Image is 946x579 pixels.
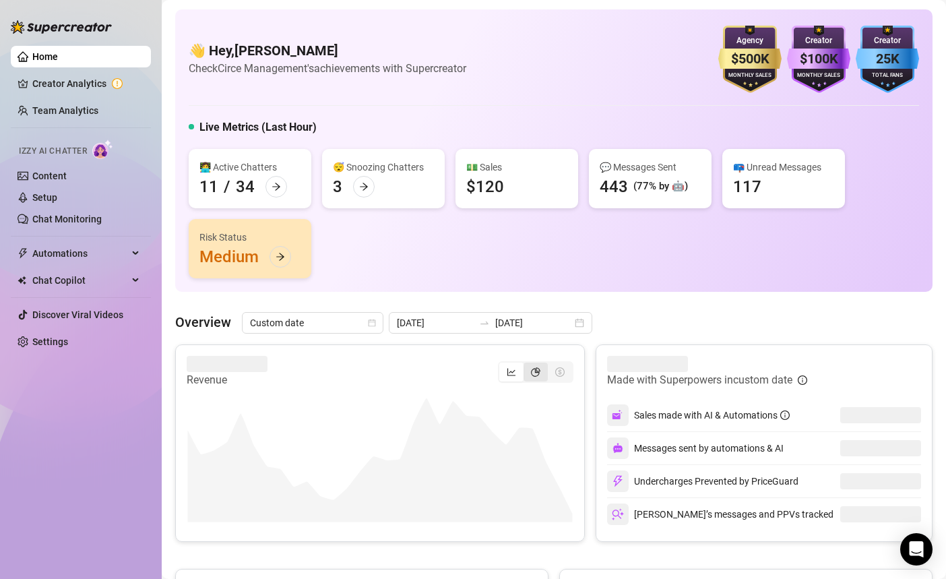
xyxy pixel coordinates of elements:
[466,176,504,197] div: $120
[19,145,87,158] span: Izzy AI Chatter
[856,26,919,93] img: blue-badge-DgoSNQY1.svg
[479,317,490,328] span: to
[333,176,342,197] div: 3
[900,533,933,566] div: Open Intercom Messenger
[18,276,26,285] img: Chat Copilot
[600,160,701,175] div: 💬 Messages Sent
[718,49,782,69] div: $500K
[718,71,782,80] div: Monthly Sales
[495,315,572,330] input: End date
[189,41,466,60] h4: 👋 Hey, [PERSON_NAME]
[189,60,466,77] article: Check Circe Management's achievements with Supercreator
[187,372,267,388] article: Revenue
[479,317,490,328] span: swap-right
[733,176,761,197] div: 117
[32,270,128,291] span: Chat Copilot
[607,437,784,459] div: Messages sent by automations & AI
[18,248,28,259] span: thunderbolt
[276,252,285,262] span: arrow-right
[11,20,112,34] img: logo-BBDzfeDw.svg
[368,319,376,327] span: calendar
[733,160,834,175] div: 📪 Unread Messages
[199,119,317,135] h5: Live Metrics (Last Hour)
[612,409,624,421] img: svg%3e
[498,361,573,383] div: segmented control
[466,160,567,175] div: 💵 Sales
[272,182,281,191] span: arrow-right
[612,475,624,487] img: svg%3e
[612,443,623,454] img: svg%3e
[250,313,375,333] span: Custom date
[333,160,434,175] div: 😴 Snoozing Chatters
[32,243,128,264] span: Automations
[787,71,850,80] div: Monthly Sales
[32,105,98,116] a: Team Analytics
[780,410,790,420] span: info-circle
[787,26,850,93] img: purple-badge-B9DA21FR.svg
[32,214,102,224] a: Chat Monitoring
[32,51,58,62] a: Home
[856,71,919,80] div: Total Fans
[199,160,301,175] div: 👩‍💻 Active Chatters
[633,179,688,195] div: (77% by 🤖)
[32,192,57,203] a: Setup
[359,182,369,191] span: arrow-right
[92,140,113,159] img: AI Chatter
[607,470,798,492] div: Undercharges Prevented by PriceGuard
[856,34,919,47] div: Creator
[507,367,516,377] span: line-chart
[787,34,850,47] div: Creator
[555,367,565,377] span: dollar-circle
[32,309,123,320] a: Discover Viral Videos
[397,315,474,330] input: Start date
[634,408,790,423] div: Sales made with AI & Automations
[612,508,624,520] img: svg%3e
[718,34,782,47] div: Agency
[607,372,792,388] article: Made with Superpowers in custom date
[531,367,540,377] span: pie-chart
[787,49,850,69] div: $100K
[32,73,140,94] a: Creator Analytics exclamation-circle
[175,312,231,332] article: Overview
[607,504,833,525] div: [PERSON_NAME]’s messages and PPVs tracked
[798,375,807,385] span: info-circle
[199,230,301,245] div: Risk Status
[856,49,919,69] div: 25K
[236,176,255,197] div: 34
[199,176,218,197] div: 11
[600,176,628,197] div: 443
[32,171,67,181] a: Content
[32,336,68,347] a: Settings
[718,26,782,93] img: gold-badge-CigiZidd.svg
